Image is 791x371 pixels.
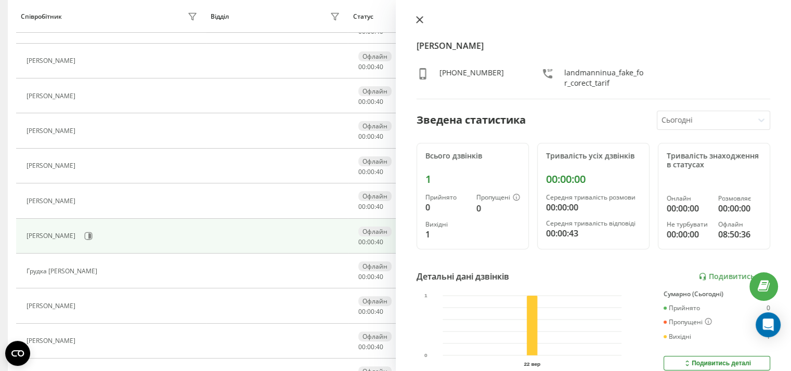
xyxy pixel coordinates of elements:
[367,342,374,351] span: 00
[546,201,641,214] div: 00:00:00
[718,228,761,241] div: 08:50:36
[358,86,392,96] div: Офлайн
[27,302,78,310] div: [PERSON_NAME]
[664,290,770,298] div: Сумарно (Сьогодні)
[664,318,712,326] div: Пропущені
[417,112,526,128] div: Зведена статистика
[564,68,645,88] div: landmanninua_fake_for_corect_tarif
[358,167,366,176] span: 00
[476,202,520,215] div: 0
[667,221,710,228] div: Не турбувати
[358,98,383,105] div: : :
[358,343,383,351] div: : :
[376,272,383,281] span: 40
[27,197,78,205] div: [PERSON_NAME]
[417,270,509,283] div: Детальні дані дзвінків
[358,97,366,106] span: 00
[417,39,771,52] h4: [PERSON_NAME]
[425,201,468,214] div: 0
[767,304,770,312] div: 0
[358,237,366,246] span: 00
[367,167,374,176] span: 00
[358,273,383,281] div: : :
[546,152,641,161] div: Тривалість усіх дзвінків
[718,221,761,228] div: Офлайн
[546,173,641,186] div: 00:00:00
[358,261,392,271] div: Офлайн
[358,272,366,281] span: 00
[546,220,641,227] div: Середня тривалість відповіді
[211,13,229,20] div: Відділ
[353,13,373,20] div: Статус
[425,228,468,241] div: 1
[376,97,383,106] span: 40
[667,195,710,202] div: Онлайн
[425,194,468,201] div: Прийнято
[376,202,383,211] span: 40
[358,202,366,211] span: 00
[21,13,62,20] div: Співробітник
[546,194,641,201] div: Середня тривалість розмови
[664,356,770,370] button: Подивитись деталі
[718,195,761,202] div: Розмовляє
[358,203,383,210] div: : :
[718,202,761,215] div: 00:00:00
[367,97,374,106] span: 00
[27,57,78,64] div: [PERSON_NAME]
[367,272,374,281] span: 00
[358,62,366,71] span: 00
[358,133,383,140] div: : :
[358,63,383,71] div: : :
[546,227,641,240] div: 00:00:43
[439,68,504,88] div: [PHONE_NUMBER]
[367,237,374,246] span: 00
[376,62,383,71] span: 40
[27,92,78,100] div: [PERSON_NAME]
[358,332,392,341] div: Офлайн
[358,239,383,246] div: : :
[667,228,710,241] div: 00:00:00
[27,268,100,275] div: Грудка [PERSON_NAME]
[5,341,30,366] button: Open CMP widget
[358,342,366,351] span: 00
[358,156,392,166] div: Офлайн
[27,127,78,135] div: [PERSON_NAME]
[367,307,374,316] span: 00
[27,162,78,169] div: [PERSON_NAME]
[425,221,468,228] div: Вихідні
[367,62,374,71] span: 00
[376,237,383,246] span: 40
[664,333,691,340] div: Вихідні
[358,296,392,306] div: Офлайн
[667,202,710,215] div: 00:00:00
[698,272,770,281] a: Подивитись звіт
[358,227,392,236] div: Офлайн
[425,152,520,161] div: Всього дзвінків
[358,168,383,176] div: : :
[376,167,383,176] span: 40
[358,307,366,316] span: 00
[27,232,78,240] div: [PERSON_NAME]
[358,28,383,35] div: : :
[683,359,751,367] div: Подивитись деталі
[425,173,520,186] div: 1
[424,353,427,359] text: 0
[756,312,781,337] div: Open Intercom Messenger
[358,51,392,61] div: Офлайн
[358,191,392,201] div: Офлайн
[376,342,383,351] span: 40
[367,132,374,141] span: 00
[376,132,383,141] span: 40
[524,361,540,367] text: 22 вер
[667,152,761,169] div: Тривалість знаходження в статусах
[476,194,520,202] div: Пропущені
[27,337,78,344] div: [PERSON_NAME]
[358,121,392,131] div: Офлайн
[376,307,383,316] span: 40
[367,202,374,211] span: 00
[767,333,770,340] div: 1
[358,308,383,315] div: : :
[424,293,427,299] text: 1
[358,132,366,141] span: 00
[664,304,700,312] div: Прийнято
